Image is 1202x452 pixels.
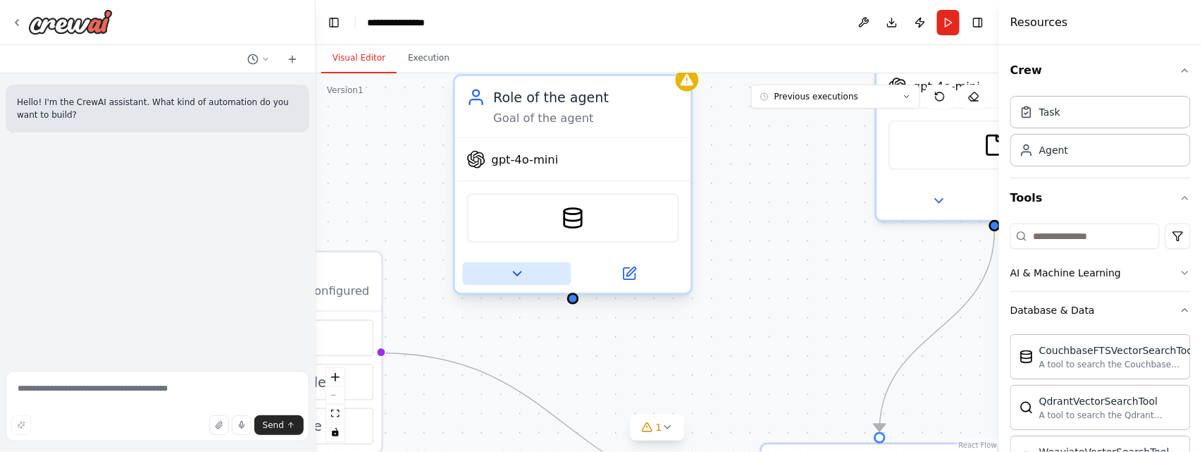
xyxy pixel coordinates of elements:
[1039,343,1196,358] div: CouchbaseFTSVectorSearchTool
[1010,51,1191,90] button: Crew
[254,415,304,435] button: Send
[575,262,683,286] button: Open in side panel
[1039,105,1060,119] div: Task
[268,417,322,436] span: Manage
[327,85,364,96] div: Version 1
[774,91,858,102] span: Previous executions
[326,405,345,423] button: fit view
[968,13,988,32] button: Hide right sidebar
[751,85,920,109] button: Previous executions
[17,96,298,121] p: Hello! I'm the CrewAI assistant. What kind of automation do you want to build?
[493,87,679,106] div: Role of the agent
[1020,401,1034,415] img: Qdrantvectorsearchtool
[321,44,397,73] button: Visual Editor
[326,423,345,441] button: toggle interactivity
[242,51,275,68] button: Switch to previous chat
[240,264,369,283] h3: Triggers
[1039,143,1068,157] div: Agent
[1010,178,1191,218] button: Tools
[870,230,1005,431] g: Edge from bd05781e-e525-45c6-9ceb-78369f56b645 to e0abde29-c9cb-416f-b1ff-0b01603e9280
[1010,90,1191,178] div: Crew
[367,16,438,30] nav: breadcrumb
[656,420,662,434] span: 1
[913,79,980,94] span: gpt-4o-mini
[326,386,345,405] button: zoom out
[493,111,679,126] div: Goal of the agent
[1039,359,1196,370] div: A tool to search the Couchbase database for relevant information on internal documents.
[209,415,229,435] button: Upload files
[1020,350,1034,364] img: Couchbaseftsvectorsearchtool
[194,364,373,401] button: Schedule
[326,368,345,386] button: zoom in
[631,415,685,441] button: 1
[281,51,304,68] button: Start a new chat
[1010,14,1068,31] h4: Resources
[562,207,585,230] img: CouchbaseFTSVectorSearchTool
[875,1,1115,222] div: gpt-4o-miniFileReadTool
[240,283,369,299] p: No triggers configured
[326,368,345,441] div: React Flow controls
[1039,394,1182,408] div: QdrantVectorSearchTool
[1010,292,1191,329] button: Database & Data
[984,133,1007,157] img: FileReadTool
[11,415,31,435] button: Improve this prompt
[324,13,344,32] button: Hide left sidebar
[194,408,373,445] button: Manage
[959,441,997,449] a: React Flow attribution
[492,152,559,167] span: gpt-4o-mini
[1010,266,1121,280] div: AI & Machine Learning
[263,420,284,431] span: Send
[28,9,113,35] img: Logo
[1010,255,1191,291] button: AI & Machine Learning
[1039,410,1182,421] div: A tool to search the Qdrant database for relevant information on internal documents.
[453,78,693,299] div: Role of the agentGoal of the agentgpt-4o-miniCouchbaseFTSVectorSearchTool
[232,415,252,435] button: Click to speak your automation idea
[397,44,461,73] button: Execution
[1010,303,1095,317] div: Database & Data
